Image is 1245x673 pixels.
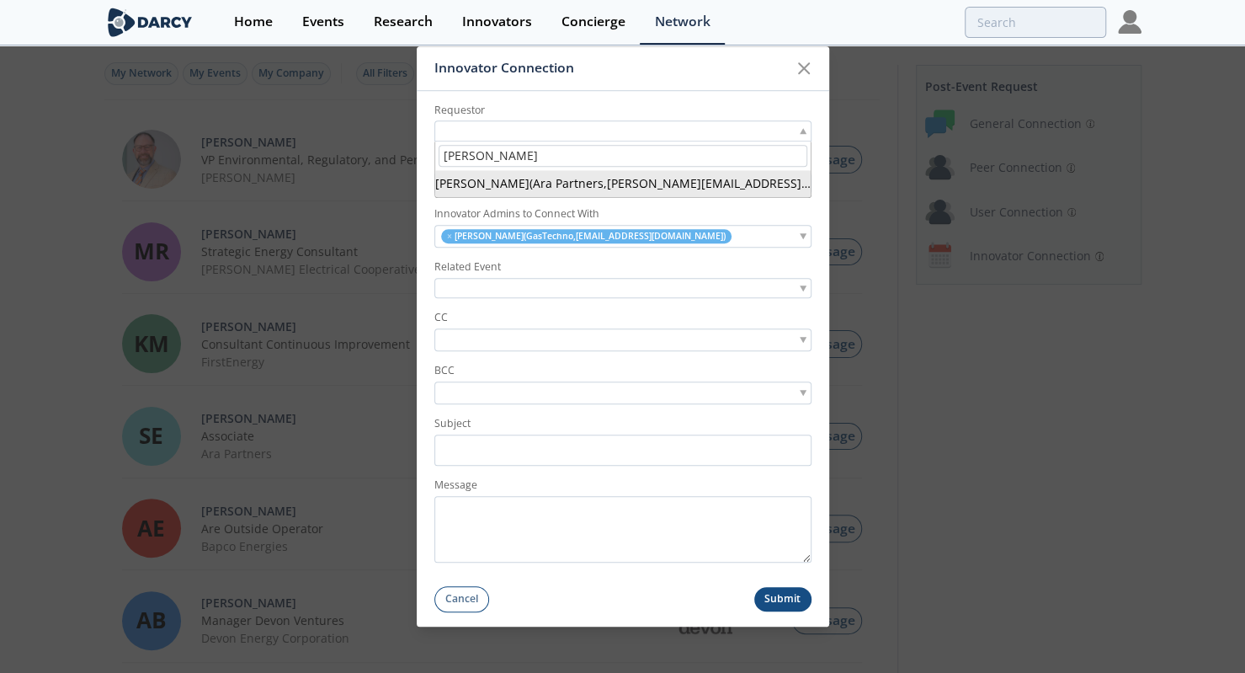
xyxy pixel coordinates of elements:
div: Innovator Connection [434,52,789,84]
div: Home [234,15,273,29]
div: Innovators [462,15,532,29]
img: Profile [1118,10,1141,34]
img: logo-wide.svg [104,8,196,37]
div: Concierge [561,15,625,29]
label: Requestor [434,103,811,118]
input: Advanced Search [965,7,1106,38]
label: BCC [434,363,811,378]
span: chris@arapartners.com [435,175,902,191]
span: walterb@gastechno.com [455,230,726,242]
div: Network [655,15,710,29]
div: remove element [PERSON_NAME](GasTechno,[EMAIL_ADDRESS][DOMAIN_NAME]) [434,225,811,248]
span: remove element [447,230,452,242]
div: Events [302,15,344,29]
div: Research [374,15,433,29]
label: Related Event [434,259,811,275]
button: Cancel [434,586,490,612]
label: Message [434,478,811,493]
label: CC [434,311,811,326]
label: Subject [434,416,811,431]
button: Submit [754,587,811,612]
label: Innovator Admins to Connect With [434,206,811,222]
